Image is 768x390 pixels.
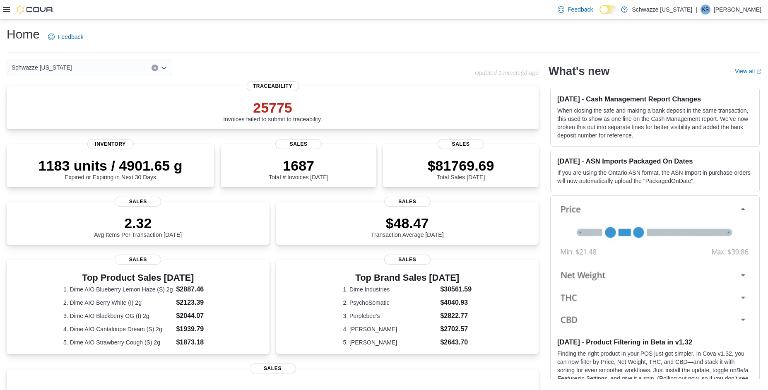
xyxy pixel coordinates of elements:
[735,68,761,75] a: View allExternal link
[250,364,296,373] span: Sales
[45,29,87,45] a: Feedback
[440,298,472,308] dd: $4040.93
[176,324,212,334] dd: $1939.79
[440,337,472,347] dd: $2643.70
[756,69,761,74] svg: External link
[58,33,83,41] span: Feedback
[176,337,212,347] dd: $1873.18
[269,157,328,174] p: 1687
[176,311,212,321] dd: $2044.07
[696,5,697,14] p: |
[152,65,158,71] button: Clear input
[7,26,40,43] h1: Home
[343,338,437,347] dt: 5. [PERSON_NAME]
[599,5,617,14] input: Dark Mode
[39,157,183,181] div: Expired or Expiring in Next 30 Days
[12,63,72,72] span: Schwazze [US_STATE]
[701,5,710,14] div: Kyle Silfer
[269,157,328,181] div: Total # Invoices [DATE]
[39,157,183,174] p: 1183 units / 4901.65 g
[371,215,444,231] p: $48.47
[275,139,322,149] span: Sales
[343,325,437,333] dt: 4. [PERSON_NAME]
[384,197,431,207] span: Sales
[632,5,692,14] p: Schwazze [US_STATE]
[440,311,472,321] dd: $2822.77
[557,157,753,165] h3: [DATE] - ASN Imports Packaged On Dates
[63,312,173,320] dt: 3. Dime AIO Blackberry OG (I) 2g
[17,5,54,14] img: Cova
[161,65,167,71] button: Open list of options
[63,338,173,347] dt: 5. Dime AIO Strawberry Cough (S) 2g
[63,273,213,283] h3: Top Product Sales [DATE]
[475,70,539,76] p: Updated 1 minute(s) ago
[384,255,431,265] span: Sales
[63,285,173,294] dt: 1. Dime AIO Blueberry Lemon Haze (S) 2g
[223,99,322,123] div: Invoices failed to submit to traceability.
[549,65,609,78] h2: What's new
[428,157,494,174] p: $81769.69
[343,273,472,283] h3: Top Brand Sales [DATE]
[371,215,444,238] div: Transaction Average [DATE]
[557,95,753,103] h3: [DATE] - Cash Management Report Changes
[343,312,437,320] dt: 3. Purplebee's
[702,5,709,14] span: KS
[428,157,494,181] div: Total Sales [DATE]
[714,5,761,14] p: [PERSON_NAME]
[557,169,753,185] p: If you are using the Ontario ASN format, the ASN Import in purchase orders will now automatically...
[557,106,753,140] p: When closing the safe and making a bank deposit in the same transaction, this used to show as one...
[223,99,322,116] p: 25775
[568,5,593,14] span: Feedback
[94,215,182,238] div: Avg Items Per Transaction [DATE]
[176,284,212,294] dd: $2887.46
[557,338,753,346] h3: [DATE] - Product Filtering in Beta in v1.32
[554,1,596,18] a: Feedback
[343,299,437,307] dt: 2. PsychoSomatic
[63,325,173,333] dt: 4. Dime AIO Cantaloupe Dream (S) 2g
[63,299,173,307] dt: 2. Dime AIO Berry White (I) 2g
[87,139,134,149] span: Inventory
[440,284,472,294] dd: $30561.59
[438,139,484,149] span: Sales
[176,298,212,308] dd: $2123.39
[440,324,472,334] dd: $2702.57
[246,81,299,91] span: Traceability
[115,255,161,265] span: Sales
[94,215,182,231] p: 2.32
[343,285,437,294] dt: 1. Dime Industries
[115,197,161,207] span: Sales
[557,367,749,382] em: Beta Features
